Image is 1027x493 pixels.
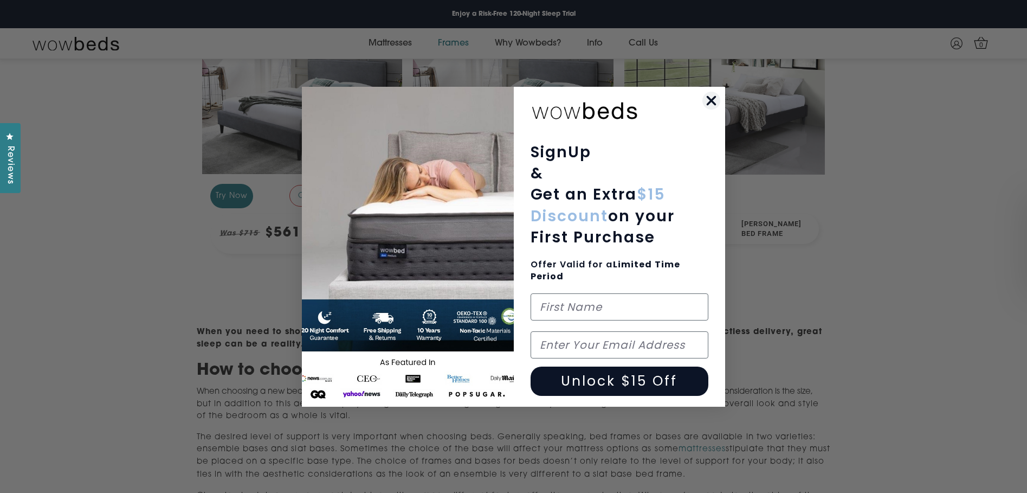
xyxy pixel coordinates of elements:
span: & [531,163,544,184]
button: Close dialog [702,91,721,110]
button: Unlock $15 Off [531,367,709,396]
input: Enter Your Email Address [531,331,709,358]
img: 654b37c0-041b-4dc1-9035-2cedd1fa2a67.jpeg [302,87,514,407]
span: $15 Discount [531,184,666,226]
img: wowbeds-logo-2 [531,94,639,125]
span: Offer Valid for a [531,258,681,283]
span: SignUp [531,142,592,163]
span: Limited Time Period [531,258,681,283]
span: Get an Extra on your First Purchase [531,184,675,247]
span: Reviews [3,146,17,184]
input: First Name [531,293,709,321]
